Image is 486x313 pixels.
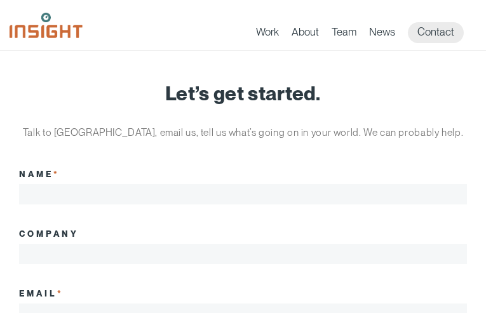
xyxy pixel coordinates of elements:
[256,22,476,43] nav: primary navigation menu
[408,22,464,43] a: Contact
[369,25,395,43] a: News
[292,25,319,43] a: About
[19,229,79,239] label: Company
[332,25,356,43] a: Team
[10,13,83,38] img: Insight Marketing Design
[19,83,467,104] h1: Let’s get started.
[19,123,467,142] p: Talk to [GEOGRAPHIC_DATA], email us, tell us what’s going on in your world. We can probably help.
[256,25,279,43] a: Work
[19,288,64,298] label: Email
[19,169,60,179] label: Name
